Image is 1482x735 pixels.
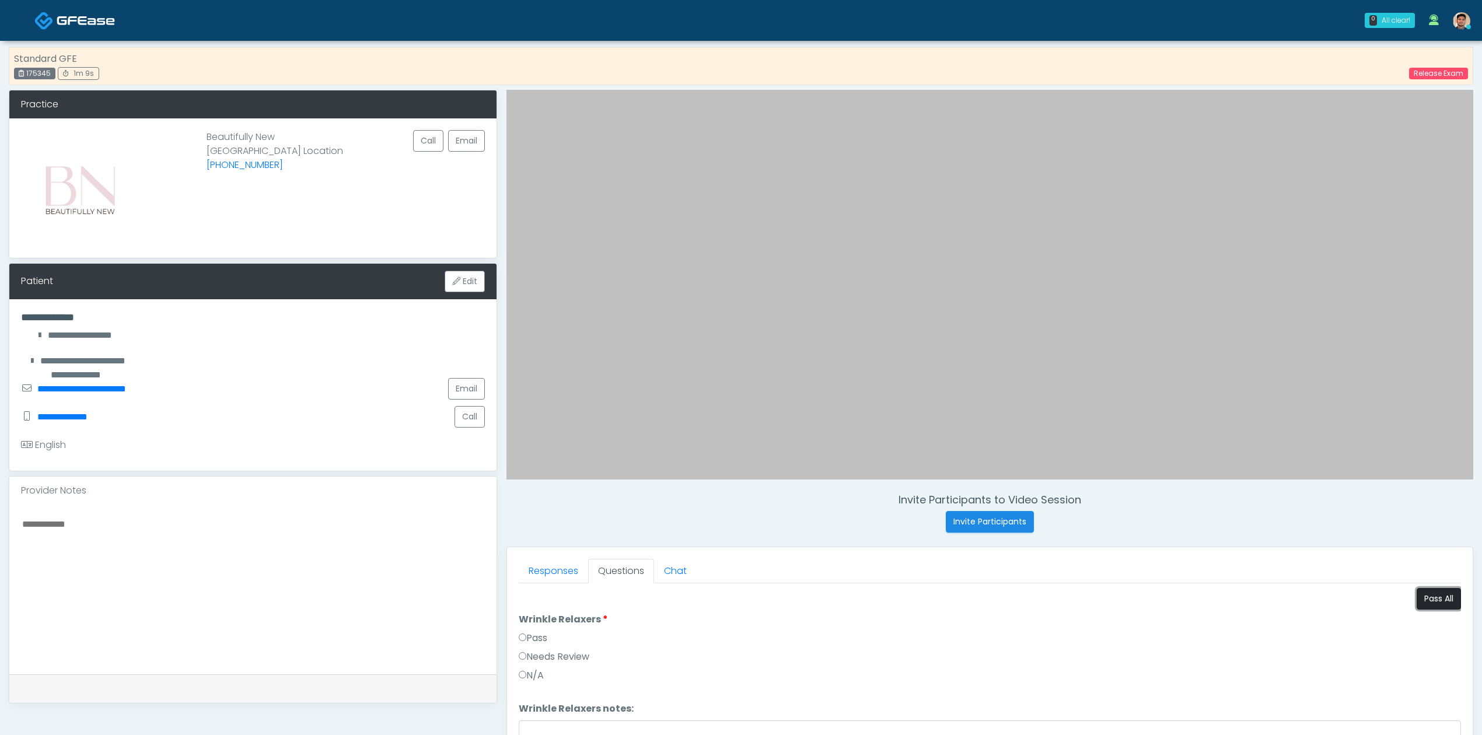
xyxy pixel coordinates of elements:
div: Practice [9,90,497,118]
div: All clear! [1382,15,1410,26]
label: Wrinkle Relaxers notes: [519,702,634,716]
a: Email [448,378,485,400]
img: Provider image [21,130,137,246]
span: 1m 9s [74,68,94,78]
input: N/A [519,671,526,678]
button: Edit [445,271,485,292]
strong: Standard GFE [14,52,77,65]
label: Pass [519,631,547,645]
input: Pass [519,633,526,641]
a: [PHONE_NUMBER] [207,158,283,171]
img: Kenner Medina [1453,12,1470,30]
a: Release Exam [1409,68,1468,79]
button: Call [413,130,443,152]
div: 0 [1369,15,1377,26]
a: Email [448,130,485,152]
label: Needs Review [519,650,589,664]
div: 175345 [14,68,55,79]
button: Pass All [1417,588,1461,610]
div: Patient [21,274,53,288]
button: Open LiveChat chat widget [9,5,44,40]
button: Invite Participants [946,511,1034,533]
button: Call [455,406,485,428]
div: Provider Notes [9,477,497,505]
div: English [21,438,66,452]
img: Docovia [34,11,54,30]
a: Docovia [34,1,115,39]
a: Chat [654,559,697,583]
p: Beautifully New [GEOGRAPHIC_DATA] Location [207,130,343,237]
h4: Invite Participants to Video Session [506,494,1473,506]
a: 0 All clear! [1358,8,1422,33]
a: Questions [588,559,654,583]
label: Wrinkle Relaxers [519,612,608,626]
label: N/A [519,668,544,682]
a: Responses [519,559,588,583]
input: Needs Review [519,652,526,660]
img: Docovia [57,15,115,26]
